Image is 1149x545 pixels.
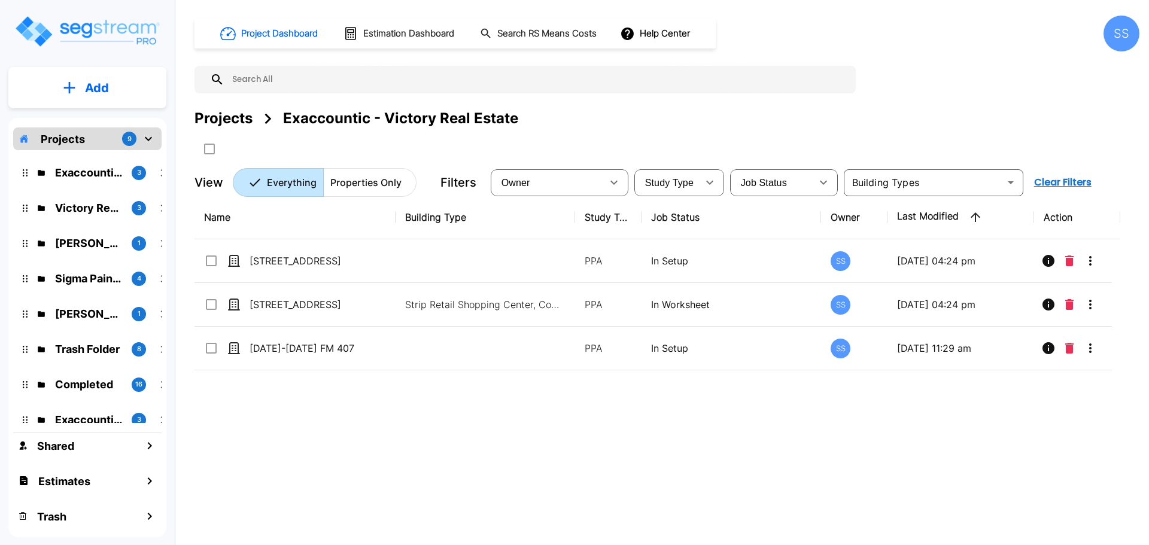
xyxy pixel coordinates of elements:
p: 9 [127,134,132,144]
p: Atkinson Candy [55,235,122,251]
div: Platform [233,168,417,197]
p: [DATE] 04:24 pm [897,297,1025,312]
p: In Setup [651,341,811,355]
p: 4 [137,273,141,284]
div: Exaccountic - Victory Real Estate [283,108,518,129]
div: Select [732,166,811,199]
p: Properties Only [330,175,402,190]
p: In Worksheet [651,297,811,312]
p: PPA [585,254,632,268]
th: Owner [821,196,887,239]
p: 1 [138,238,141,248]
input: Building Types [847,174,1000,191]
p: Trash Folder [55,341,122,357]
button: Open [1002,174,1019,191]
p: [DATE] 11:29 am [897,341,1025,355]
p: PPA [585,341,632,355]
button: Properties Only [323,168,417,197]
p: 1 [138,309,141,319]
p: Exaccountic - Victory Real Estate [55,165,122,181]
button: Delete [1060,336,1078,360]
button: Info [1036,336,1060,360]
button: More-Options [1078,293,1102,316]
button: More-Options [1078,336,1102,360]
button: Help Center [618,22,695,45]
p: 3 [137,203,141,213]
h1: Search RS Means Costs [497,27,597,41]
span: Study Type [645,178,694,188]
button: SelectAll [197,137,221,161]
div: SS [831,295,850,315]
h1: Trash [37,509,66,525]
button: Delete [1060,249,1078,273]
img: Logo [14,14,160,48]
p: Filters [440,173,476,191]
th: Building Type [396,196,575,239]
span: Job Status [741,178,787,188]
p: PPA [585,297,632,312]
div: SS [831,339,850,358]
th: Action [1034,196,1121,239]
button: Everything [233,168,324,197]
button: Delete [1060,293,1078,316]
p: Exaccountic Test Folder [55,412,122,428]
p: McLane Rental Properties [55,306,122,322]
p: Projects [41,131,85,147]
p: [DATE]-[DATE] FM 407 [250,341,370,355]
p: Completed [55,376,122,392]
p: Strip Retail Shopping Center, Commercial Property Site [405,297,567,312]
th: Name [194,196,396,239]
p: [STREET_ADDRESS] [250,297,370,312]
th: Last Modified [887,196,1034,239]
p: 16 [135,379,142,389]
th: Job Status [642,196,821,239]
p: Everything [267,175,317,190]
h1: Project Dashboard [241,27,318,41]
p: Sigma Pain Clinic [55,270,122,287]
input: Search All [224,66,850,93]
div: Select [493,166,602,199]
div: Select [637,166,698,199]
p: View [194,173,223,191]
p: [STREET_ADDRESS] [250,254,370,268]
div: SS [831,251,850,271]
button: Search RS Means Costs [475,22,603,45]
p: In Setup [651,254,811,268]
h1: Shared [37,438,74,454]
button: Clear Filters [1029,170,1096,194]
th: Study Type [575,196,642,239]
div: SS [1104,16,1139,51]
button: More-Options [1078,249,1102,273]
button: Info [1036,249,1060,273]
p: Victory Real Estate [55,200,122,216]
button: Estimation Dashboard [339,21,461,46]
div: Projects [194,108,253,129]
h1: Estimation Dashboard [363,27,454,41]
p: [DATE] 04:24 pm [897,254,1025,268]
h1: Estimates [38,473,90,489]
p: 8 [137,344,141,354]
p: 3 [137,415,141,425]
p: Add [85,79,109,97]
p: 3 [137,168,141,178]
button: Info [1036,293,1060,316]
span: Owner [501,178,530,188]
button: Project Dashboard [215,20,324,47]
button: Add [8,71,166,105]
